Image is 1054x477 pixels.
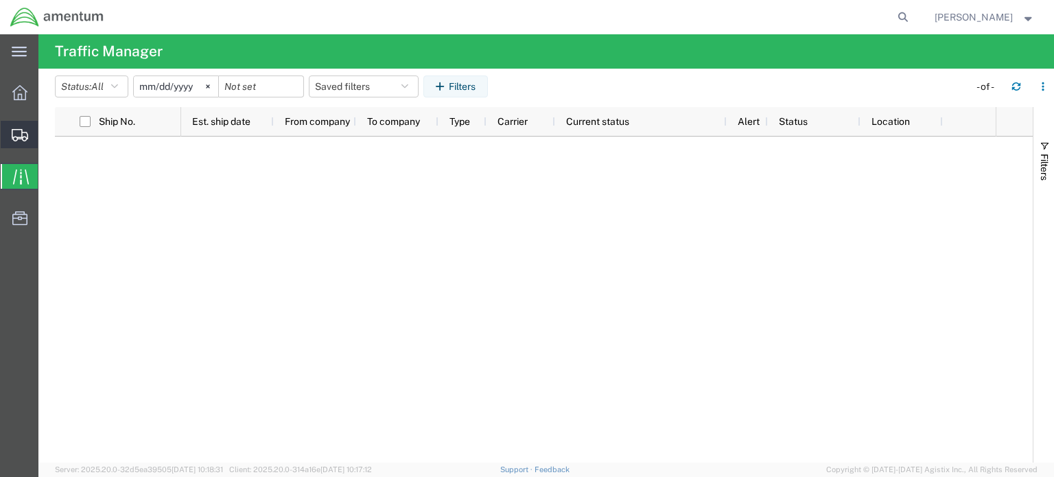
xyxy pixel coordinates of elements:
input: Not set [134,76,218,97]
div: - of - [976,80,1000,94]
button: Filters [423,75,488,97]
span: Est. ship date [192,116,250,127]
h4: Traffic Manager [55,34,163,69]
a: Support [500,465,535,474]
span: Copyright © [DATE]-[DATE] Agistix Inc., All Rights Reserved [826,464,1038,476]
input: Not set [219,76,303,97]
span: [DATE] 10:18:31 [172,465,223,474]
span: [DATE] 10:17:12 [320,465,372,474]
span: All [91,81,104,92]
a: Feedback [535,465,570,474]
span: Location [871,116,910,127]
span: Alert [738,116,760,127]
span: Type [449,116,470,127]
span: Ship No. [99,116,135,127]
button: Saved filters [309,75,419,97]
button: [PERSON_NAME] [934,9,1035,25]
span: From company [285,116,350,127]
img: logo [10,7,104,27]
span: Status [779,116,808,127]
button: Status:All [55,75,128,97]
span: Server: 2025.20.0-32d5ea39505 [55,465,223,474]
span: Filters [1039,154,1050,181]
span: Client: 2025.20.0-314a16e [229,465,372,474]
span: Ian Gowers [935,10,1013,25]
span: Carrier [497,116,528,127]
span: Current status [566,116,629,127]
span: To company [367,116,420,127]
